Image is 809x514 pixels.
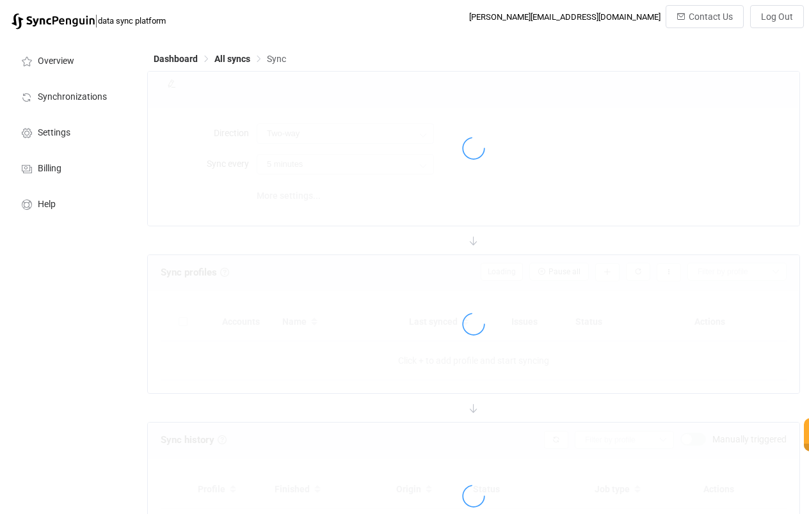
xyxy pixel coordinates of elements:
[6,42,134,78] a: Overview
[12,12,166,29] a: |data sync platform
[38,128,70,138] span: Settings
[6,78,134,114] a: Synchronizations
[38,92,107,102] span: Synchronizations
[38,164,61,174] span: Billing
[267,54,286,64] span: Sync
[666,5,744,28] button: Contact Us
[761,12,793,22] span: Log Out
[38,199,56,210] span: Help
[12,13,95,29] img: syncpenguin.svg
[95,12,98,29] span: |
[750,5,804,28] button: Log Out
[38,56,74,66] span: Overview
[98,16,166,26] span: data sync platform
[6,185,134,221] a: Help
[154,54,198,64] span: Dashboard
[689,12,733,22] span: Contact Us
[6,114,134,150] a: Settings
[154,54,286,63] div: Breadcrumb
[6,150,134,185] a: Billing
[469,12,661,22] div: [PERSON_NAME][EMAIL_ADDRESS][DOMAIN_NAME]
[214,54,250,64] span: All syncs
